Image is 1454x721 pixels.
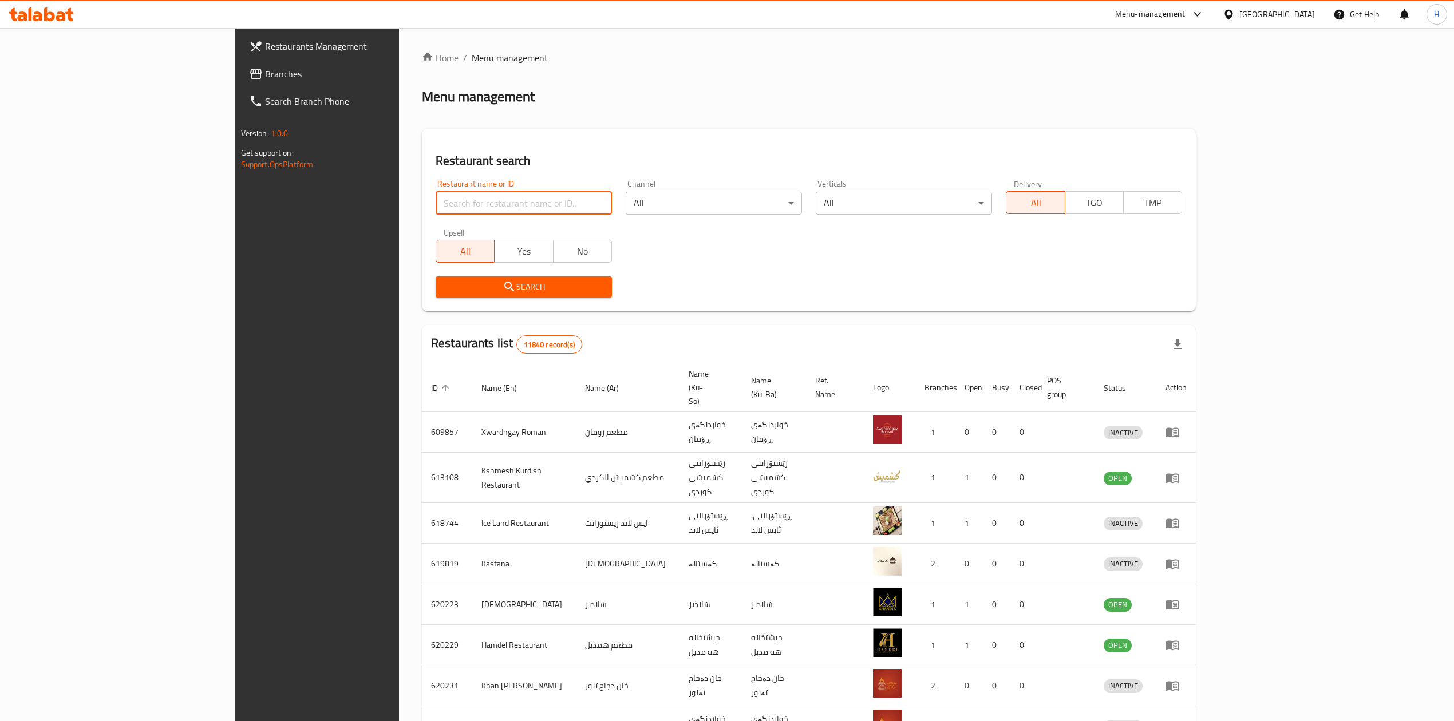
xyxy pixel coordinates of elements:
div: Menu [1165,516,1187,530]
span: TMP [1128,195,1178,211]
td: 0 [1010,453,1038,503]
img: Kastana [873,547,902,576]
div: INACTIVE [1104,679,1143,693]
span: Name (En) [481,381,532,395]
td: Xwardngay Roman [472,412,576,453]
span: ID [431,381,453,395]
span: H [1434,8,1439,21]
td: Kastana [472,544,576,584]
span: Restaurants Management [265,39,469,53]
td: 0 [983,453,1010,503]
td: 0 [983,584,1010,625]
div: [GEOGRAPHIC_DATA] [1239,8,1315,21]
span: OPEN [1104,598,1132,611]
span: Branches [265,67,469,81]
td: شانديز [679,584,742,625]
td: 0 [1010,665,1038,706]
td: Khan [PERSON_NAME] [472,665,576,706]
td: 1 [915,625,955,665]
td: خواردنگەی ڕۆمان [742,412,806,453]
td: 1 [915,453,955,503]
td: 0 [1010,503,1038,544]
div: Total records count [516,335,582,354]
th: Branches [915,363,955,412]
div: Menu [1165,597,1187,611]
td: رێستۆرانتی کشمیشى كوردى [679,453,742,503]
td: 0 [983,412,1010,453]
img: Shandiz [873,588,902,616]
a: Search Branch Phone [240,88,478,115]
span: INACTIVE [1104,426,1143,439]
div: Export file [1164,331,1191,358]
a: Support.OpsPlatform [241,157,314,172]
td: [DEMOGRAPHIC_DATA] [472,584,576,625]
td: 0 [1010,584,1038,625]
span: 1.0.0 [271,126,289,141]
button: No [553,240,612,263]
td: 0 [983,503,1010,544]
div: INACTIVE [1104,557,1143,571]
span: Name (Ku-Ba) [751,374,792,401]
td: 0 [983,544,1010,584]
span: POS group [1047,374,1081,401]
button: All [436,240,495,263]
div: Menu [1165,557,1187,571]
td: Kshmesh Kurdish Restaurant [472,453,576,503]
span: Search [445,280,603,294]
span: OPEN [1104,472,1132,485]
td: 2 [915,665,955,706]
img: Xwardngay Roman [873,415,902,444]
span: No [558,243,607,260]
img: Ice Land Restaurant [873,506,902,535]
h2: Restaurants list [431,335,582,354]
span: Get support on: [241,145,294,160]
td: مطعم كشميش الكردي [576,453,679,503]
span: OPEN [1104,639,1132,652]
h2: Menu management [422,88,535,106]
td: رێستۆرانتی کشمیشى كوردى [742,453,806,503]
td: خان دەجاج تەنور [742,665,806,706]
td: مطعم همديل [576,625,679,665]
td: شانديز [742,584,806,625]
td: ايس لاند ريستورانت [576,503,679,544]
input: Search for restaurant name or ID.. [436,192,612,215]
img: Kshmesh Kurdish Restaurant [873,461,902,490]
span: Menu management [472,51,548,65]
span: Ref. Name [815,374,850,401]
td: 2 [915,544,955,584]
span: Status [1104,381,1141,395]
td: 0 [955,412,983,453]
td: 1 [915,503,955,544]
td: جيشتخانه هه مديل [679,625,742,665]
td: ڕێستۆرانتی ئایس لاند [679,503,742,544]
th: Closed [1010,363,1038,412]
td: Ice Land Restaurant [472,503,576,544]
label: Delivery [1014,180,1042,188]
div: All [626,192,802,215]
div: Menu [1165,638,1187,652]
span: TGO [1070,195,1119,211]
td: 1 [955,584,983,625]
td: 0 [1010,412,1038,453]
td: 0 [983,665,1010,706]
img: Hamdel Restaurant [873,628,902,657]
td: خان دەجاج تەنور [679,665,742,706]
td: شانديز [576,584,679,625]
button: TGO [1065,191,1124,214]
div: OPEN [1104,472,1132,485]
th: Busy [983,363,1010,412]
label: Upsell [444,228,465,236]
span: Name (Ku-So) [689,367,728,408]
nav: breadcrumb [422,51,1196,65]
span: 11840 record(s) [517,339,582,350]
td: کەستانە [679,544,742,584]
div: Menu-management [1115,7,1186,21]
a: Branches [240,60,478,88]
div: INACTIVE [1104,517,1143,530]
button: Search [436,276,612,298]
td: خواردنگەی ڕۆمان [679,412,742,453]
div: INACTIVE [1104,426,1143,439]
button: All [1006,191,1065,214]
span: Version: [241,126,269,141]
